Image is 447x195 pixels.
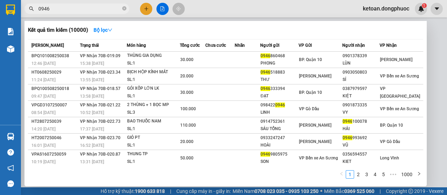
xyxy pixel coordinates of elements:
span: VP Bến xe An Sương [380,74,419,78]
div: BPQ101008250038 [31,52,78,60]
div: THÙNG GIA DỤNG [127,52,179,60]
span: Chưa cước [205,43,226,48]
span: close-circle [122,6,126,10]
span: VP Nhận 70B-023.70 [80,135,120,140]
span: 10:19 [DATE] [31,159,56,164]
span: VP Nhận 70B-018.57 [80,86,120,91]
span: 12:46 [DATE] [31,61,56,66]
li: 4 [371,170,379,179]
div: SON [261,158,298,165]
span: 08:54 [DATE] [31,110,56,115]
div: ĐẠT [261,92,298,100]
li: 2 [354,170,362,179]
a: 2 [354,171,362,178]
span: VP Bến xe An Sương [380,106,419,111]
div: SL: 1 [127,92,179,100]
span: VP Nhận 70B-021.22 [80,103,120,107]
div: 993692 [343,134,379,142]
div: SL: 1 [127,76,179,84]
div: THUNG TP [127,150,179,158]
div: VY [343,109,379,116]
img: logo-vxr [6,5,15,15]
span: 11:24 [DATE] [31,77,56,82]
div: PHONG [261,60,298,67]
li: 5 [379,170,388,179]
span: ••• [388,170,399,179]
a: 5 [380,171,387,178]
div: HOÀI [261,142,298,149]
div: BỊCH HỘP KÍNH MÁT [127,68,179,76]
div: SL: 1 [127,158,179,166]
span: 13:58 [DATE] [80,94,104,99]
span: [PERSON_NAME] [299,139,331,144]
span: 09:47 [DATE] [31,94,56,99]
input: Tìm tên, số ĐT hoặc mã đơn [38,5,121,13]
span: VP Nhận 70B-022.73 [80,119,120,124]
button: right [415,170,423,179]
div: 333394 [261,85,298,92]
span: [PERSON_NAME] [299,123,331,128]
img: warehouse-icon [7,45,14,53]
span: Người gửi [260,43,279,48]
span: VP Bến xe An Sương [299,156,338,160]
span: 0946 [261,53,270,58]
span: Nhãn [235,43,245,48]
div: 0901873335 [343,102,379,109]
span: 13:55 [DATE] [80,77,104,82]
span: 17:37 [DATE] [80,127,104,132]
span: 14:20 [DATE] [31,127,56,132]
span: VP Gò Dầu [299,106,319,111]
span: 50.000 [180,156,193,160]
span: VP Nhận [380,43,397,48]
div: VŨ [343,142,379,149]
strong: Bộ lọc [94,27,112,33]
div: 100078 [343,118,379,125]
span: 16:01 [DATE] [31,143,56,148]
a: 1000 [399,171,415,178]
span: BP. Quận 10 [299,90,322,95]
span: 0946 [261,152,270,157]
a: 1 [346,171,354,178]
span: 0946 [343,135,352,140]
span: Người nhận [342,43,365,48]
div: 098422 [261,102,298,109]
div: SL: 3 [127,109,179,117]
button: left [337,170,346,179]
div: 518883 [261,69,298,76]
span: search [29,6,34,11]
div: GÓI XỐP LỚN LK [127,85,179,92]
span: VP Nhận 70B-019.09 [80,53,120,58]
div: THƯ [261,76,298,83]
span: 20.000 [180,74,193,78]
span: VP Gửi [299,43,312,48]
span: VP Nhận 70B-020.87 [80,152,120,157]
span: 20.000 [180,139,193,144]
span: left [339,172,344,176]
span: VP Gò Dầu [380,139,400,144]
span: close-circle [122,6,126,12]
span: 16:52 [DATE] [80,143,104,148]
div: SL: 1 [127,125,179,133]
span: BP. Quận 10 [299,57,322,62]
div: 0387979597 [343,85,379,92]
span: 0946 [275,103,285,107]
img: warehouse-icon [7,133,14,140]
span: BP. Quận 10 [380,123,403,128]
div: VPAS1607250059 [31,151,78,158]
div: 2 THÙNG + 1 BỌC MP [127,101,179,109]
span: VP Nhận 70B-023.34 [80,70,120,75]
span: 110.000 [180,123,196,128]
span: Long Vĩnh [380,156,399,160]
div: LÙN [343,60,379,67]
div: KIET [343,158,379,165]
span: VP [GEOGRAPHIC_DATA] [380,86,420,99]
div: SÁU TỔNG [261,125,298,133]
span: 10:52 [DATE] [80,110,104,115]
span: Tổng cước [180,43,200,48]
div: 0933247247 [261,134,298,142]
li: Previous Page [337,170,346,179]
span: right [417,172,421,176]
span: 30.000 [180,90,193,95]
span: 30.000 [180,57,193,62]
